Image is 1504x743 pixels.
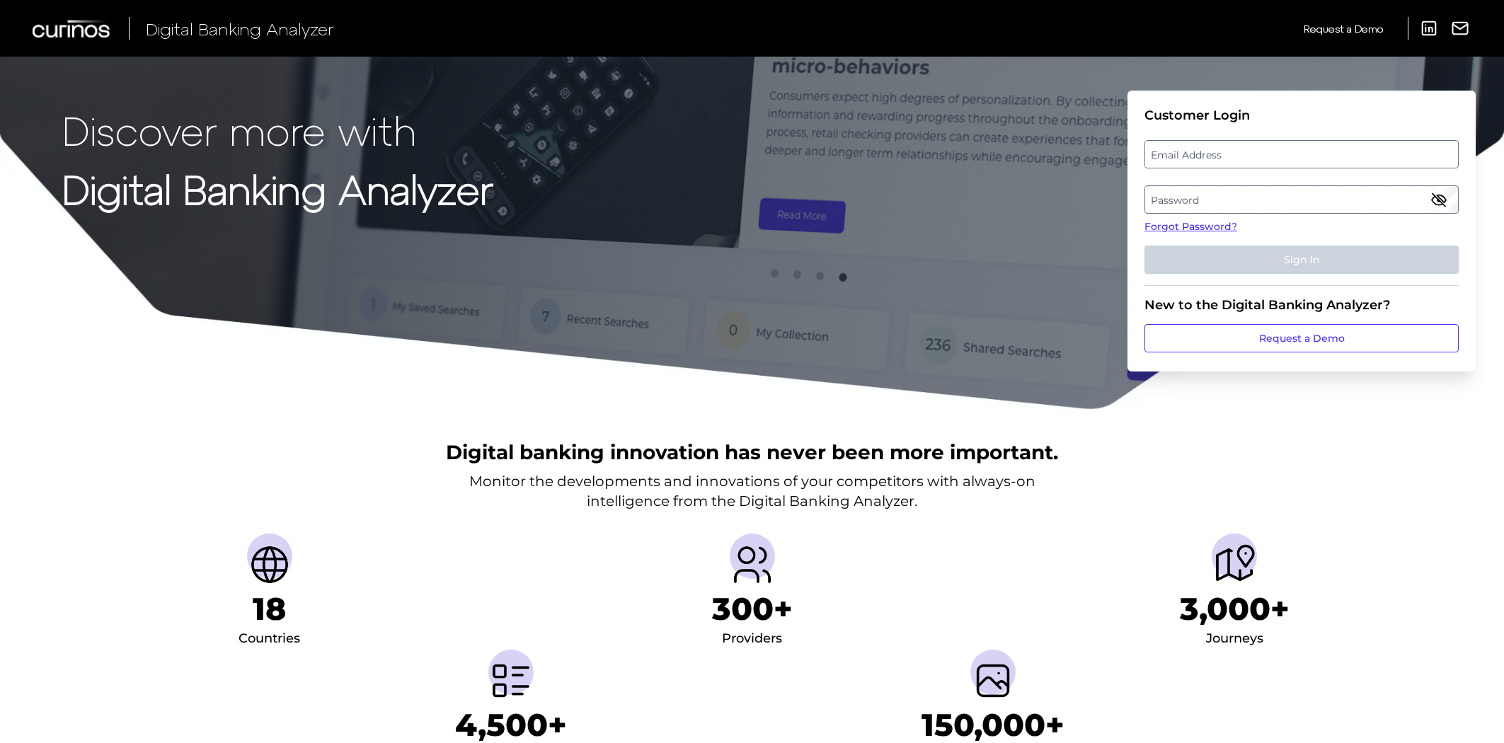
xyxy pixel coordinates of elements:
[1144,246,1459,274] button: Sign In
[970,658,1016,703] img: Screenshots
[446,439,1058,466] h2: Digital banking innovation has never been more important.
[1144,297,1459,313] div: New to the Digital Banking Analyzer?
[239,628,300,650] div: Countries
[722,628,782,650] div: Providers
[1145,142,1457,167] label: Email Address
[1180,590,1290,628] h1: 3,000+
[253,590,286,628] h1: 18
[1212,542,1257,587] img: Journeys
[247,542,292,587] img: Countries
[62,165,493,212] strong: Digital Banking Analyzer
[1304,17,1383,40] a: Request a Demo
[730,542,775,587] img: Providers
[712,590,793,628] h1: 300+
[488,658,534,703] img: Metrics
[146,18,334,39] span: Digital Banking Analyzer
[1144,324,1459,352] a: Request a Demo
[1304,23,1383,35] span: Request a Demo
[1144,219,1459,234] a: Forgot Password?
[62,108,493,152] p: Discover more with
[469,471,1035,511] p: Monitor the developments and innovations of your competitors with always-on intelligence from the...
[1145,187,1457,212] label: Password
[33,20,112,38] img: Curinos
[1206,628,1263,650] div: Journeys
[1144,108,1459,123] div: Customer Login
